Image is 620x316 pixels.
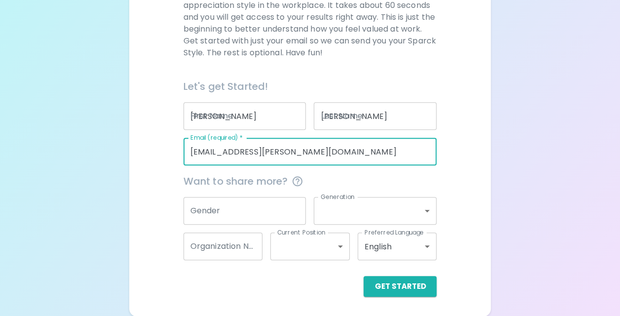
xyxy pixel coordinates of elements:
[292,175,303,187] svg: This information is completely confidential and only used for aggregated appreciation studies at ...
[365,228,424,237] label: Preferred Language
[321,193,355,201] label: Generation
[183,79,437,94] h6: Let's get Started!
[358,233,437,260] div: English
[364,276,437,297] button: Get Started
[277,228,325,237] label: Current Position
[183,173,437,189] span: Want to share more?
[190,133,243,142] label: Email (required)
